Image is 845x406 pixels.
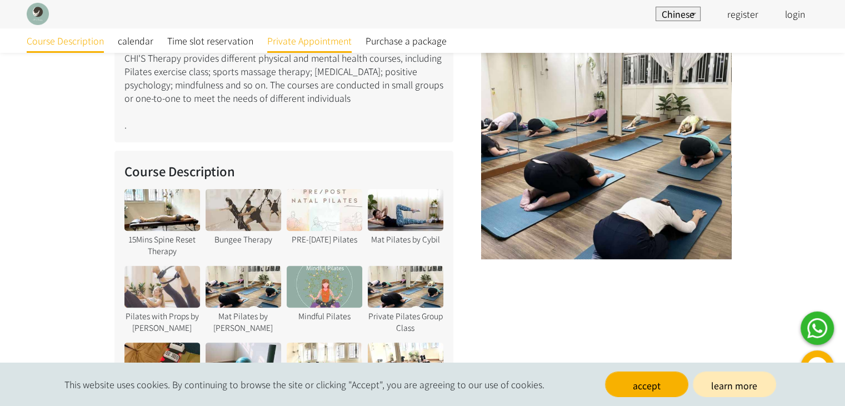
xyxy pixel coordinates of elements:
font: . [124,118,127,131]
a: Purchase a package [366,28,447,53]
a: Time slot reservation [167,28,253,53]
a: register [727,7,758,21]
img: os4SZ3Sb2wPUToeSXGyr3L36SdwXKkb0bm64OoaJ.jpg [481,9,731,259]
button: accept [605,372,688,397]
div: Private Pilates Group Class [368,310,443,334]
a: Private Appointment [267,28,352,53]
font: Time slot reservation [167,34,253,47]
a: learn more [693,372,776,397]
a: login [785,7,805,21]
font: PRE-[DATE] Pilates [292,234,357,245]
div: 15Mins Spine Reset Therapy [124,234,200,257]
a: Course Description [27,28,104,53]
font: accept [633,379,661,392]
div: Pilates with Props by [PERSON_NAME] [124,310,200,334]
img: XCiuqSzNOMkVjoLvqyfWlGi3krYmRzy3FY06BdcB.png [27,3,49,25]
div: Mindful Pilates [287,310,362,322]
font: Course Description [124,162,235,180]
font: Purchase a package [366,34,447,47]
div: Bungee Therapy [206,234,281,245]
font: CHI'S Therapy provides different physical and mental health courses, including Pilates exercise c... [124,51,443,105]
font: This website uses cookies. By continuing to browse the site or clicking "Accept", you are agreein... [64,378,544,391]
font: Private Appointment [267,34,352,47]
a: calendar [118,28,153,53]
div: Mat Pilates by Cybil [368,234,443,245]
font: learn more [711,379,757,392]
div: Mat Pilates by [PERSON_NAME] [206,310,281,334]
font: calendar [118,34,153,47]
font: Course Description [27,34,104,47]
